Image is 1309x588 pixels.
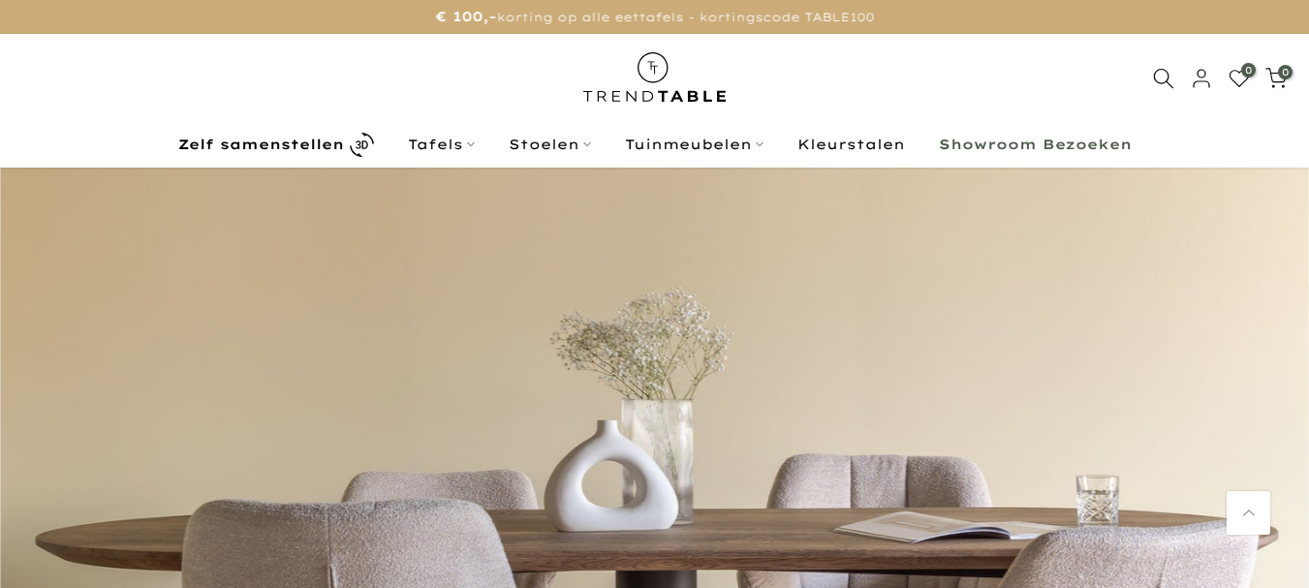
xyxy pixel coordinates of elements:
[390,133,491,156] a: Tafels
[491,133,608,156] a: Stoelen
[161,128,390,162] a: Zelf samenstellen
[24,5,1285,29] p: korting op alle eettafels - kortingscode TABLE100
[1229,68,1250,89] a: 0
[1241,63,1256,77] span: 0
[1265,68,1287,89] a: 0
[1227,491,1270,535] a: Terug naar boven
[1278,65,1293,79] span: 0
[435,8,496,25] strong: € 100,-
[780,133,921,156] a: Kleurstalen
[570,34,739,120] img: trend-table
[2,489,99,586] iframe: toggle-frame
[939,138,1132,151] b: Showroom Bezoeken
[178,138,344,151] b: Zelf samenstellen
[608,133,780,156] a: Tuinmeubelen
[921,133,1148,156] a: Showroom Bezoeken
